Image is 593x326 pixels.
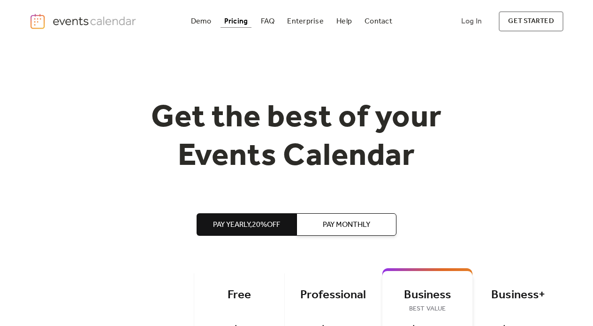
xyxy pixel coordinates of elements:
[299,287,368,303] div: Professional
[30,13,138,30] a: home
[197,213,296,236] button: Pay Yearly,20%off
[283,15,327,28] a: Enterprise
[336,19,352,24] div: Help
[296,213,396,236] button: Pay Monthly
[452,11,491,31] a: Log In
[261,19,275,24] div: FAQ
[224,19,248,24] div: Pricing
[257,15,279,28] a: FAQ
[487,287,549,303] div: Business+
[499,11,563,31] a: get started
[287,19,323,24] div: Enterprise
[116,99,477,176] h1: Get the best of your Events Calendar
[396,303,459,315] span: BEST VALUE
[361,15,396,28] a: Contact
[191,19,212,24] div: Demo
[187,15,215,28] a: Demo
[333,15,356,28] a: Help
[365,19,392,24] div: Contact
[213,219,280,231] span: Pay Yearly, 20% off
[323,219,370,231] span: Pay Monthly
[208,287,271,303] div: Free
[220,15,252,28] a: Pricing
[396,287,459,303] div: Business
